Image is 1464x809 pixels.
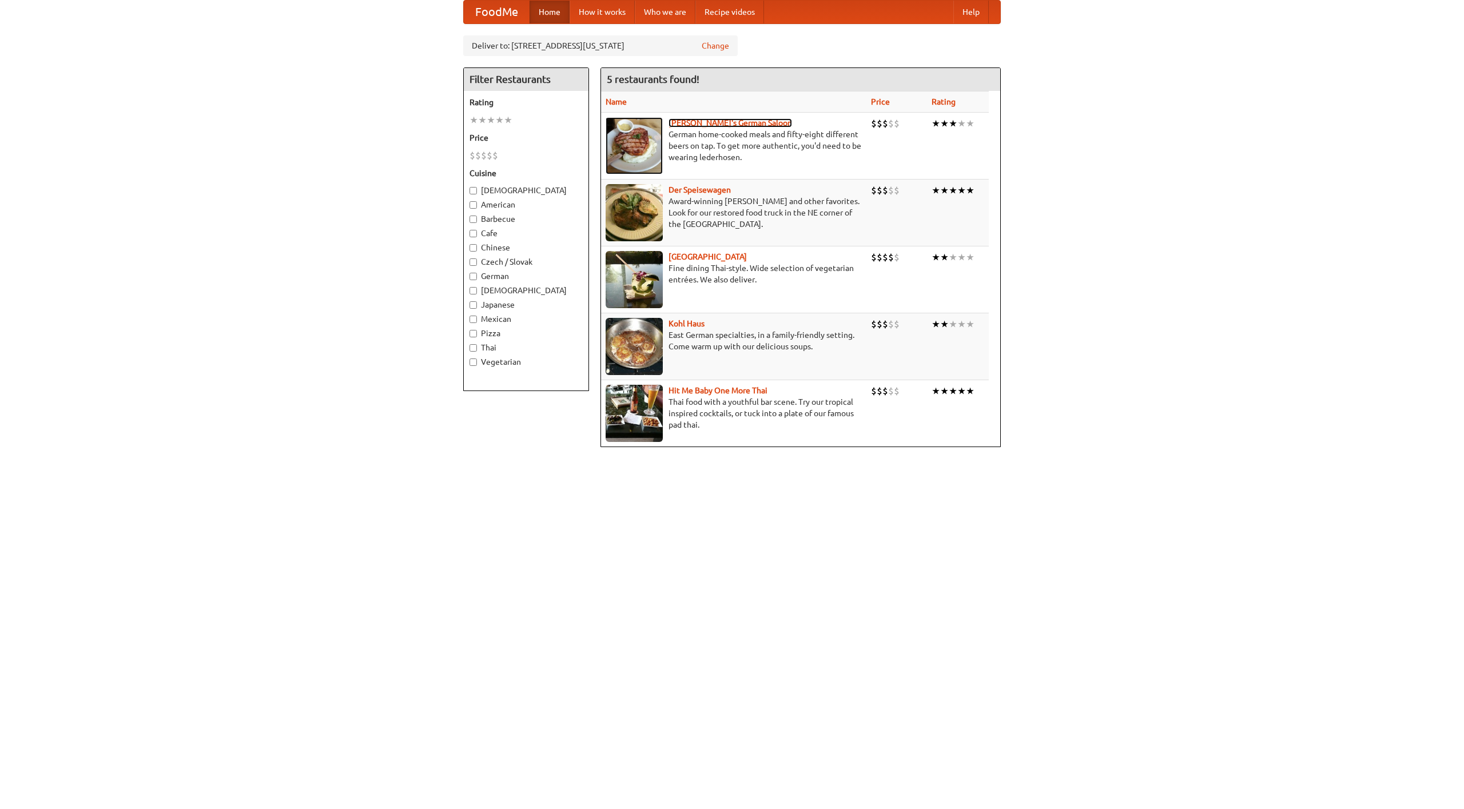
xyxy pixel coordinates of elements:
a: Who we are [635,1,695,23]
li: $ [877,385,882,397]
li: ★ [487,114,495,126]
li: $ [481,149,487,162]
input: Cafe [470,230,477,237]
li: ★ [470,114,478,126]
a: [PERSON_NAME]'s German Saloon [669,118,792,127]
p: German home-cooked meals and fifty-eight different beers on tap. To get more authentic, you'd nee... [606,129,862,163]
a: Hit Me Baby One More Thai [669,386,767,395]
a: Der Speisewagen [669,185,731,194]
input: Pizza [470,330,477,337]
input: Vegetarian [470,358,477,366]
li: ★ [940,318,949,330]
a: Help [953,1,989,23]
label: Chinese [470,242,583,253]
li: $ [871,318,877,330]
li: $ [877,318,882,330]
li: $ [470,149,475,162]
li: ★ [478,114,487,126]
li: ★ [932,251,940,264]
a: Name [606,97,627,106]
a: How it works [570,1,635,23]
li: ★ [957,318,966,330]
label: Czech / Slovak [470,256,583,268]
input: Chinese [470,244,477,252]
ng-pluralize: 5 restaurants found! [607,74,699,85]
li: $ [888,184,894,197]
li: $ [888,251,894,264]
li: $ [475,149,481,162]
li: ★ [949,251,957,264]
li: ★ [949,385,957,397]
li: $ [871,385,877,397]
li: $ [487,149,492,162]
img: kohlhaus.jpg [606,318,663,375]
div: Deliver to: [STREET_ADDRESS][US_STATE] [463,35,738,56]
li: ★ [957,251,966,264]
li: ★ [932,385,940,397]
li: $ [882,117,888,130]
label: Pizza [470,328,583,339]
li: ★ [966,184,974,197]
li: ★ [966,251,974,264]
li: $ [882,184,888,197]
input: Mexican [470,316,477,323]
input: Czech / Slovak [470,258,477,266]
li: ★ [940,385,949,397]
li: ★ [949,117,957,130]
a: FoodMe [464,1,530,23]
li: $ [882,251,888,264]
li: ★ [957,385,966,397]
li: $ [894,318,900,330]
li: $ [894,385,900,397]
label: Thai [470,342,583,353]
img: esthers.jpg [606,117,663,174]
a: Change [702,40,729,51]
li: $ [882,318,888,330]
li: $ [871,184,877,197]
li: $ [894,184,900,197]
a: Kohl Haus [669,319,705,328]
label: Cafe [470,228,583,239]
img: babythai.jpg [606,385,663,442]
input: Thai [470,344,477,352]
label: Vegetarian [470,356,583,368]
label: American [470,199,583,210]
li: ★ [966,385,974,397]
h5: Rating [470,97,583,108]
li: ★ [495,114,504,126]
input: [DEMOGRAPHIC_DATA] [470,187,477,194]
a: Price [871,97,890,106]
li: $ [871,117,877,130]
li: ★ [940,117,949,130]
li: $ [888,318,894,330]
img: speisewagen.jpg [606,184,663,241]
input: [DEMOGRAPHIC_DATA] [470,287,477,294]
li: $ [877,117,882,130]
li: $ [882,385,888,397]
p: Thai food with a youthful bar scene. Try our tropical inspired cocktails, or tuck into a plate of... [606,396,862,431]
input: German [470,273,477,280]
label: [DEMOGRAPHIC_DATA] [470,285,583,296]
li: ★ [940,251,949,264]
img: satay.jpg [606,251,663,308]
p: Award-winning [PERSON_NAME] and other favorites. Look for our restored food truck in the NE corne... [606,196,862,230]
li: $ [871,251,877,264]
p: East German specialties, in a family-friendly setting. Come warm up with our delicious soups. [606,329,862,352]
input: Barbecue [470,216,477,223]
li: ★ [957,184,966,197]
a: [GEOGRAPHIC_DATA] [669,252,747,261]
li: $ [877,184,882,197]
input: Japanese [470,301,477,309]
li: ★ [966,117,974,130]
li: ★ [949,318,957,330]
li: $ [888,117,894,130]
li: $ [894,117,900,130]
label: German [470,270,583,282]
li: ★ [940,184,949,197]
h5: Cuisine [470,168,583,179]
